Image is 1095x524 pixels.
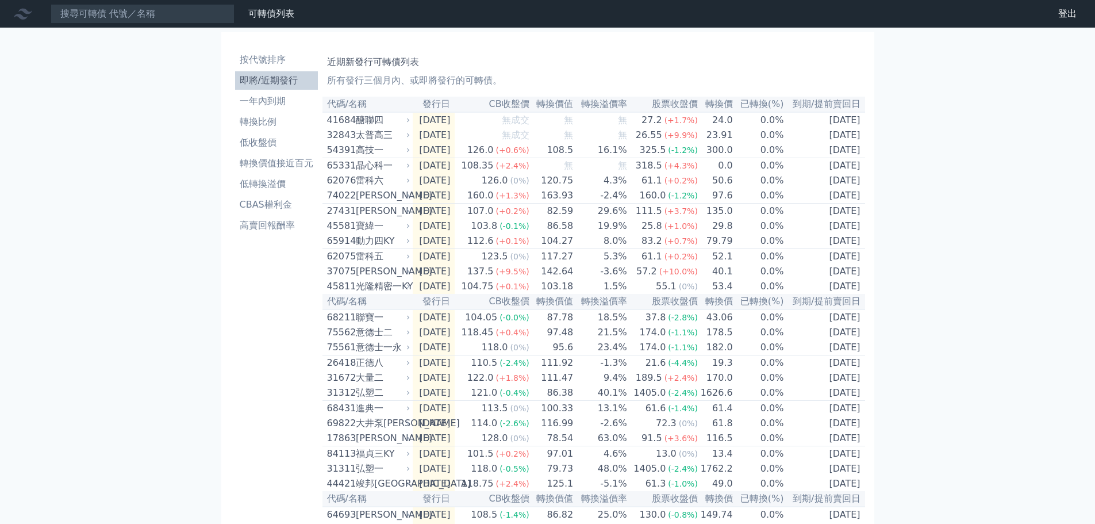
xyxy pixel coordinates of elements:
span: (+0.7%) [664,236,698,246]
div: 21.6 [643,356,668,370]
td: 120.75 [530,173,574,188]
a: 按代號排序 [235,51,318,69]
div: 111.5 [633,204,664,218]
div: 174.0 [637,341,668,354]
td: [DATE] [785,446,865,462]
div: 25.8 [639,219,664,233]
div: 61.1 [639,250,664,263]
div: [PERSON_NAME] [356,204,408,218]
div: 57.2 [634,265,659,278]
td: [DATE] [413,355,455,371]
td: 0.0% [733,143,785,158]
span: (-1.1%) [668,328,698,337]
td: 104.27 [530,234,574,249]
td: [DATE] [413,401,455,416]
td: 4.6% [574,446,627,462]
td: 13.1% [574,401,627,416]
span: (+0.2%) [495,206,529,216]
td: [DATE] [785,431,865,446]
td: [DATE] [785,234,865,249]
td: [DATE] [785,158,865,174]
td: [DATE] [785,219,865,234]
td: 82.59 [530,204,574,219]
span: (+9.9%) [664,131,698,140]
td: 1626.6 [698,385,733,401]
th: 轉換溢價率 [574,294,627,309]
td: 163.93 [530,188,574,204]
td: [DATE] [413,431,455,446]
td: [DATE] [785,370,865,385]
div: 雷科六 [356,174,408,188]
td: [DATE] [413,158,455,174]
span: (+0.6%) [495,146,529,155]
div: 大量二 [356,371,408,385]
td: 0.0% [733,188,785,204]
td: 0.0% [733,385,785,401]
td: 0.0% [733,309,785,325]
div: 126.0 [465,143,496,157]
span: (-2.4%) [668,388,698,397]
span: (0%) [510,176,529,185]
th: 已轉換(%) [733,97,785,112]
li: 一年內到期 [235,94,318,108]
div: 54391 [327,143,353,157]
td: [DATE] [413,173,455,188]
td: 97.01 [530,446,574,462]
th: 轉換溢價率 [574,97,627,112]
li: 即將/近期發行 [235,74,318,87]
div: 68211 [327,311,353,324]
td: 0.0% [733,370,785,385]
div: 31672 [327,371,353,385]
span: (-2.4%) [500,358,529,368]
td: 78.54 [530,431,574,446]
td: 108.5 [530,143,574,158]
div: 45581 [327,219,353,233]
span: (+0.2%) [664,176,698,185]
div: 高技一 [356,143,408,157]
span: (-0.4%) [500,388,529,397]
div: 83.2 [639,234,664,248]
td: [DATE] [785,401,865,416]
a: CBAS權利金 [235,196,318,214]
td: [DATE] [785,188,865,204]
td: [DATE] [413,204,455,219]
div: 光隆精密一KY [356,280,408,293]
span: (+1.7%) [664,116,698,125]
td: 170.0 [698,370,733,385]
span: (-1.2%) [668,146,698,155]
div: 104.05 [463,311,500,324]
div: 61.6 [643,401,668,415]
td: -2.6% [574,416,627,431]
td: [DATE] [785,249,865,265]
div: 晶心科一 [356,159,408,173]
td: 19.9% [574,219,627,234]
td: 0.0% [733,204,785,219]
td: -3.6% [574,264,627,279]
span: (-4.4%) [668,358,698,368]
th: 發行日 [413,294,455,309]
span: (+0.1%) [495,236,529,246]
span: 無 [564,129,573,140]
span: (-0.0%) [500,313,529,322]
div: 55.1 [654,280,679,293]
div: 318.5 [633,159,664,173]
a: 即將/近期發行 [235,71,318,90]
span: (0%) [510,343,529,352]
td: 1.5% [574,279,627,294]
td: 300.0 [698,143,733,158]
div: 104.75 [459,280,495,293]
div: 108.35 [459,159,495,173]
th: 代碼/名稱 [322,97,413,112]
td: [DATE] [413,112,455,128]
a: 高賣回報酬率 [235,216,318,235]
div: 1405.0 [631,386,668,400]
td: [DATE] [785,309,865,325]
td: [DATE] [785,128,865,143]
td: 116.5 [698,431,733,446]
td: 0.0% [733,219,785,234]
li: 低收盤價 [235,136,318,150]
td: 86.38 [530,385,574,401]
td: 24.0 [698,112,733,128]
div: 26418 [327,356,353,370]
div: 74022 [327,189,353,202]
